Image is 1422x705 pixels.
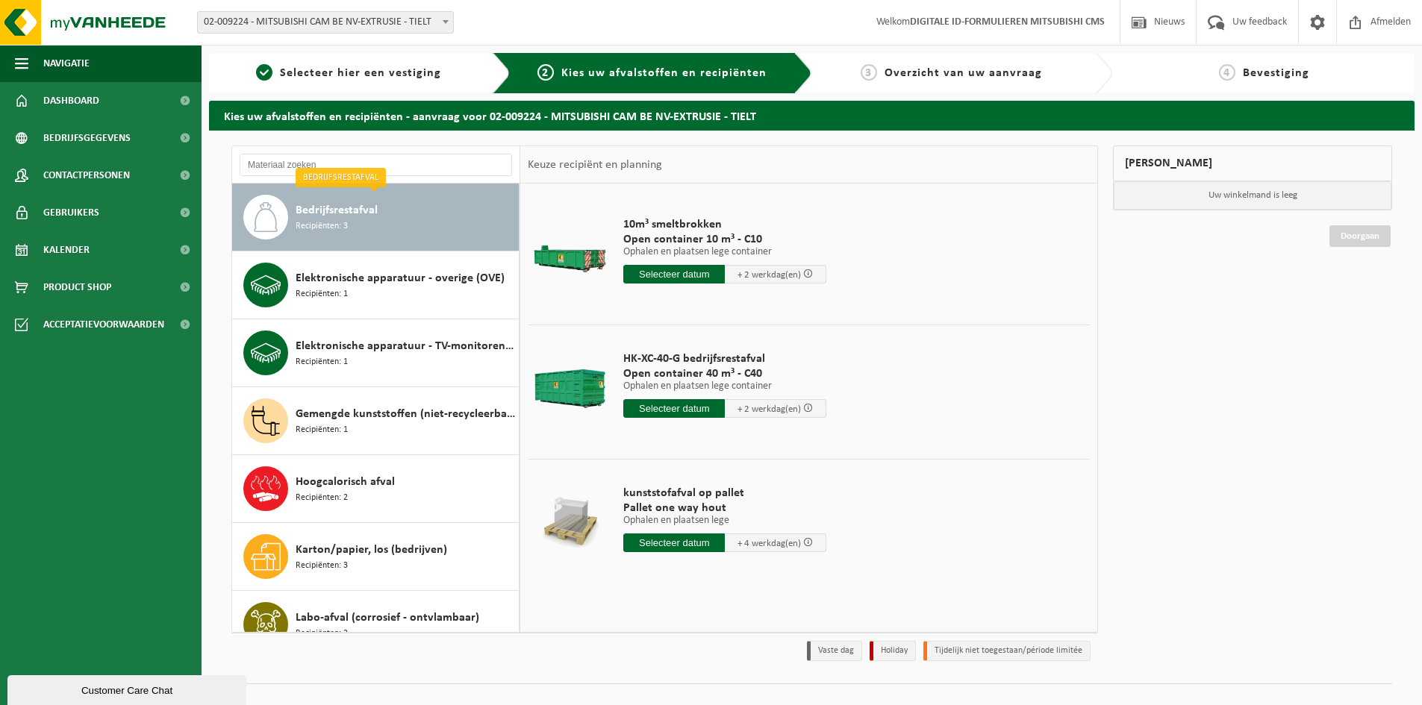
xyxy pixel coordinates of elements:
[623,247,826,257] p: Ophalen en plaatsen lege container
[43,231,90,269] span: Kalender
[737,270,801,280] span: + 2 werkdag(en)
[43,269,111,306] span: Product Shop
[1329,225,1391,247] a: Doorgaan
[43,119,131,157] span: Bedrijfsgegevens
[280,67,441,79] span: Selecteer hier een vestiging
[1219,64,1235,81] span: 4
[623,533,725,552] input: Selecteer datum
[232,387,520,455] button: Gemengde kunststoffen (niet-recycleerbaar), exclusief PVC Recipiënten: 1
[296,337,515,355] span: Elektronische apparatuur - TV-monitoren (TVM)
[1114,181,1391,210] p: Uw winkelmand is leeg
[256,64,272,81] span: 1
[623,265,725,283] input: Selecteer datum
[861,64,877,81] span: 3
[737,539,801,548] span: + 4 werkdag(en)
[232,591,520,659] button: Labo-afval (corrosief - ontvlambaar) Recipiënten: 2
[870,641,916,661] li: Holiday
[296,541,447,559] span: Karton/papier, los (bedrijven)
[209,101,1415,130] h2: Kies uw afvalstoffen en recipiënten - aanvraag voor 02-009224 - MITSUBISHI CAM BE NV-EXTRUSIE - T...
[807,641,862,661] li: Vaste dag
[623,217,826,232] span: 10m³ smeltbrokken
[296,355,348,369] span: Recipiënten: 1
[623,516,826,526] p: Ophalen en plaatsen lege
[43,306,164,343] span: Acceptatievoorwaarden
[296,473,395,491] span: Hoogcalorisch afval
[197,11,454,34] span: 02-009224 - MITSUBISHI CAM BE NV-EXTRUSIE - TIELT
[623,351,826,366] span: HK-XC-40-G bedrijfsrestafval
[923,641,1091,661] li: Tijdelijk niet toegestaan/période limitée
[232,319,520,387] button: Elektronische apparatuur - TV-monitoren (TVM) Recipiënten: 1
[296,491,348,505] span: Recipiënten: 2
[520,146,670,184] div: Keuze recipiënt en planning
[43,157,130,194] span: Contactpersonen
[43,194,99,231] span: Gebruikers
[537,64,554,81] span: 2
[623,501,826,516] span: Pallet one way hout
[43,82,99,119] span: Dashboard
[623,232,826,247] span: Open container 10 m³ - C10
[43,45,90,82] span: Navigatie
[296,219,348,234] span: Recipiënten: 3
[240,154,512,176] input: Materiaal zoeken
[623,381,826,392] p: Ophalen en plaatsen lege container
[296,201,378,219] span: Bedrijfsrestafval
[296,609,479,627] span: Labo-afval (corrosief - ontvlambaar)
[1243,67,1309,79] span: Bevestiging
[296,269,505,287] span: Elektronische apparatuur - overige (OVE)
[7,672,249,705] iframe: chat widget
[885,67,1042,79] span: Overzicht van uw aanvraag
[198,12,453,33] span: 02-009224 - MITSUBISHI CAM BE NV-EXTRUSIE - TIELT
[296,423,348,437] span: Recipiënten: 1
[296,559,348,573] span: Recipiënten: 3
[1113,145,1392,181] div: [PERSON_NAME]
[232,455,520,523] button: Hoogcalorisch afval Recipiënten: 2
[296,627,348,641] span: Recipiënten: 2
[561,67,767,79] span: Kies uw afvalstoffen en recipiënten
[232,184,520,251] button: Bedrijfsrestafval Recipiënten: 3
[623,486,826,501] span: kunststofafval op pallet
[910,16,1105,28] strong: DIGITALE ID-FORMULIEREN MITSUBISHI CMS
[296,287,348,301] span: Recipiënten: 1
[296,405,515,423] span: Gemengde kunststoffen (niet-recycleerbaar), exclusief PVC
[737,404,801,414] span: + 2 werkdag(en)
[623,399,725,418] input: Selecteer datum
[623,366,826,381] span: Open container 40 m³ - C40
[216,64,481,82] a: 1Selecteer hier een vestiging
[232,251,520,319] button: Elektronische apparatuur - overige (OVE) Recipiënten: 1
[232,523,520,591] button: Karton/papier, los (bedrijven) Recipiënten: 3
